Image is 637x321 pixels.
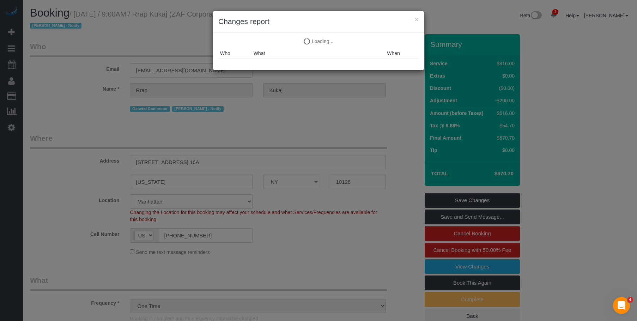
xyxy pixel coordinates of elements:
[218,48,252,59] th: Who
[613,297,630,314] iframe: Intercom live chat
[252,48,386,59] th: What
[218,38,419,45] p: Loading...
[218,16,419,27] h3: Changes report
[213,11,424,70] sui-modal: Changes report
[627,297,633,303] span: 4
[385,48,419,59] th: When
[414,16,419,23] button: ×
